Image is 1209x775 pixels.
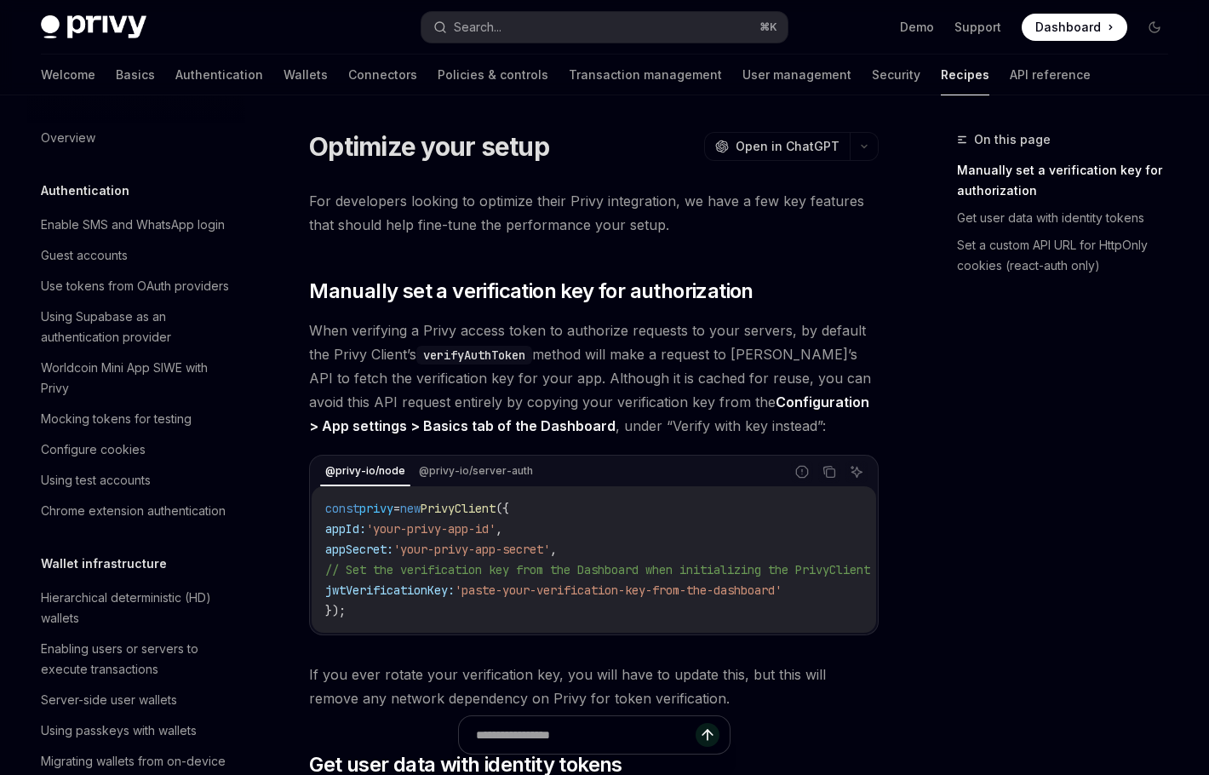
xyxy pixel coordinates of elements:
a: Manually set a verification key for authorization [957,157,1182,204]
span: Open in ChatGPT [736,138,839,155]
span: appSecret: [325,542,393,557]
a: Guest accounts [27,240,245,271]
a: Security [872,55,920,95]
a: Use tokens from OAuth providers [27,271,245,301]
span: jwtVerificationKey: [325,583,455,598]
a: Configure cookies [27,434,245,465]
div: Using test accounts [41,470,151,491]
input: Ask a question... [476,716,696,754]
div: Overview [41,128,95,148]
span: Manually set a verification key for authorization [309,278,753,305]
button: Ask AI [845,461,868,483]
div: Configure cookies [41,439,146,460]
div: Mocking tokens for testing [41,409,192,429]
div: Search... [454,17,501,37]
button: Open in ChatGPT [704,132,850,161]
a: Enabling users or servers to execute transactions [27,634,245,685]
span: , [496,521,502,537]
button: Search...⌘K [421,12,788,43]
div: Server-side user wallets [41,690,177,710]
a: Dashboard [1022,14,1127,41]
a: Policies & controls [438,55,548,95]
div: Enable SMS and WhatsApp login [41,215,225,235]
span: appId: [325,521,366,537]
a: Demo [900,19,934,36]
span: On this page [974,129,1051,150]
div: Enabling users or servers to execute transactions [41,639,235,680]
a: Server-side user wallets [27,685,245,715]
h1: Optimize your setup [309,131,549,162]
span: 'paste-your-verification-key-from-the-dashboard' [455,583,782,598]
span: , [550,542,557,557]
div: Guest accounts [41,245,128,266]
span: When verifying a Privy access token to authorize requests to your servers, by default the Privy C... [309,319,879,438]
span: }); [325,603,346,618]
code: verifyAuthToken [416,346,532,365]
span: If you ever rotate your verification key, you will have to update this, but this will remove any ... [309,663,879,710]
a: Transaction management [569,55,722,95]
span: = [393,501,400,516]
div: Use tokens from OAuth providers [41,276,229,296]
div: @privy-io/node [320,461,410,481]
a: Support [954,19,1001,36]
div: Using passkeys with wallets [41,720,197,741]
a: Worldcoin Mini App SIWE with Privy [27,353,245,404]
a: Using Supabase as an authentication provider [27,301,245,353]
h5: Wallet infrastructure [41,554,167,574]
a: API reference [1010,55,1091,95]
span: 'your-privy-app-secret' [393,542,550,557]
div: Using Supabase as an authentication provider [41,307,235,347]
a: User management [742,55,851,95]
a: Recipes [941,55,989,95]
a: Chrome extension authentication [27,496,245,526]
a: Hierarchical deterministic (HD) wallets [27,583,245,634]
span: // Set the verification key from the Dashboard when initializing the PrivyClient [325,562,870,577]
button: Copy the contents from the code block [818,461,840,483]
a: Wallets [284,55,328,95]
a: Get user data with identity tokens [957,204,1182,232]
span: ({ [496,501,509,516]
span: const [325,501,359,516]
img: dark logo [41,15,146,39]
a: Using test accounts [27,465,245,496]
a: Basics [116,55,155,95]
span: PrivyClient [421,501,496,516]
a: Using passkeys with wallets [27,715,245,746]
a: Authentication [175,55,263,95]
button: Toggle dark mode [1141,14,1168,41]
span: Dashboard [1035,19,1101,36]
span: privy [359,501,393,516]
a: Connectors [348,55,417,95]
a: Overview [27,123,245,153]
a: Set a custom API URL for HttpOnly cookies (react-auth only) [957,232,1182,279]
button: Report incorrect code [791,461,813,483]
span: For developers looking to optimize their Privy integration, we have a few key features that shoul... [309,189,879,237]
button: Send message [696,723,719,747]
div: Hierarchical deterministic (HD) wallets [41,588,235,629]
a: Welcome [41,55,95,95]
span: new [400,501,421,516]
a: Mocking tokens for testing [27,404,245,434]
div: Worldcoin Mini App SIWE with Privy [41,358,235,399]
div: @privy-io/server-auth [414,461,538,481]
span: 'your-privy-app-id' [366,521,496,537]
h5: Authentication [41,181,129,201]
span: ⌘ K [759,20,777,34]
a: Enable SMS and WhatsApp login [27,210,245,240]
div: Chrome extension authentication [41,501,226,521]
